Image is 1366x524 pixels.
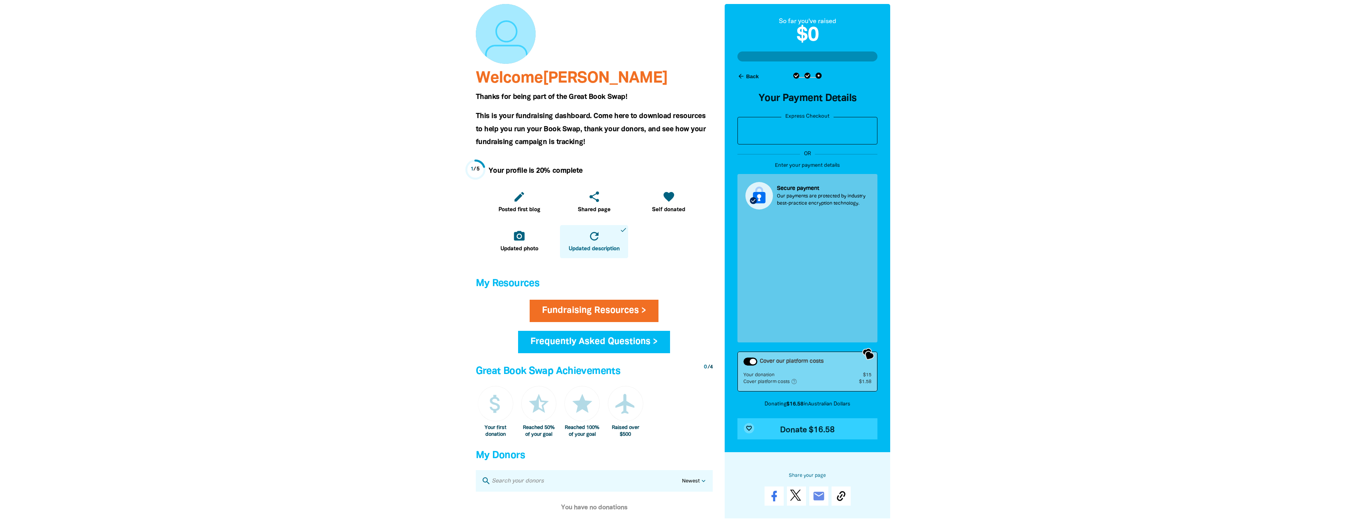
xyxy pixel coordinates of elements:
i: favorite_border [746,425,752,431]
button: Navigate to step 3 of 3 to enter your payment details [816,73,822,79]
i: arrow_back [737,73,745,80]
a: Share [765,486,784,506]
div: / 4 [704,364,713,371]
button: Back [734,69,762,83]
td: Cover platform costs [743,378,848,386]
strong: Your profile is 20% complete [489,168,583,174]
i: email [812,490,825,502]
iframe: Secure payment input frame [744,216,871,336]
b: $16.58 [786,402,804,407]
a: favoriteSelf donated [635,186,703,219]
td: $1.58 [848,378,871,386]
i: refresh [588,230,601,243]
button: Navigate to step 2 of 3 to enter your details [804,73,810,79]
span: Self donated [652,206,685,214]
a: camera_altUpdated photo [485,225,554,258]
p: Enter your payment details [737,162,878,170]
td: Your donation [743,372,848,378]
span: Updated photo [501,245,538,253]
span: Donate $16.58 [780,426,835,434]
a: Post [787,486,806,506]
div: Reached 50% of your goal [521,425,557,438]
a: email [809,486,828,506]
i: done [620,226,627,233]
p: Secure payment [777,184,870,193]
span: My Resources [476,279,540,288]
i: airplanemode_active [613,392,637,416]
i: share [588,190,601,203]
span: Updated description [569,245,620,253]
span: This is your fundraising dashboard. Come here to download resources to help you run your Book Swa... [476,113,706,145]
p: Donating in Australian Dollars [737,401,878,409]
i: edit [513,190,526,203]
td: $15 [848,372,871,378]
span: Shared page [578,206,611,214]
span: 0 [704,365,707,370]
button: Cover our platform costs [743,358,757,366]
p: Our payments are protected by industry best-practice encryption technology. [777,193,870,207]
div: You have no donations [476,492,713,524]
div: Reached 100% of your goal [564,425,600,438]
button: favorite_borderDonate $16.58 [737,418,878,440]
i: favorite [662,190,675,203]
i: star_half [527,392,551,416]
i: star [570,392,594,416]
h2: $0 [737,26,878,45]
a: Fundraising Resources > [530,300,658,322]
a: refreshUpdated descriptiondone [560,225,628,258]
p: OR [800,150,815,158]
button: Copy Link [832,486,851,506]
i: attach_money [483,392,507,416]
a: shareShared page [560,186,628,219]
i: camera_alt [513,230,526,243]
span: Posted first blog [499,206,540,214]
span: 1 [471,167,474,172]
div: Paginated content [476,492,713,524]
i: search [481,476,491,486]
a: Frequently Asked Questions > [518,331,670,353]
div: So far you've raised [737,17,878,26]
span: Thanks for being part of the Great Book Swap! [476,94,627,100]
input: Search your donors [491,476,682,486]
div: / 5 [471,166,480,173]
span: My Donors [476,451,525,460]
button: Navigate to step 1 of 3 to enter your donation amount [793,73,799,79]
h6: Share your page [737,471,878,480]
span: Welcome [PERSON_NAME] [476,71,668,86]
iframe: PayPal-paypal [742,121,873,139]
div: Raised over $500 [608,425,643,438]
h4: Great Book Swap Achievements [476,364,713,380]
legend: Express Checkout [781,113,834,121]
h3: Your Payment Details [737,91,878,107]
div: Your first donation [478,425,513,438]
i: help_outlined [791,378,804,385]
a: editPosted first blog [485,186,554,219]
